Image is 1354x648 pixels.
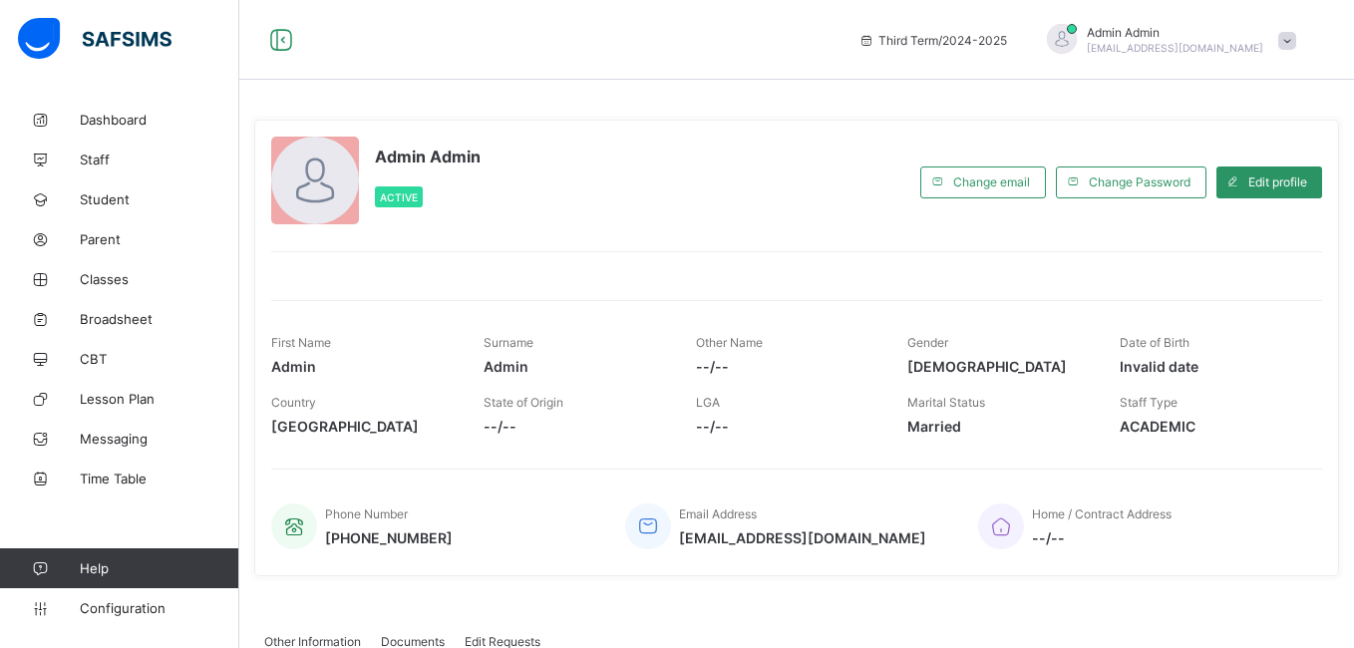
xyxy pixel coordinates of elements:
span: Other Name [696,335,763,350]
span: Gender [907,335,948,350]
span: Married [907,418,1090,435]
span: [PHONE_NUMBER] [325,529,453,546]
span: Staff [80,152,239,167]
span: Help [80,560,238,576]
span: Broadsheet [80,311,239,327]
span: Time Table [80,471,239,486]
span: Messaging [80,431,239,447]
span: Admin [484,358,666,375]
span: Active [380,191,418,203]
span: session/term information [858,33,1007,48]
span: [GEOGRAPHIC_DATA] [271,418,454,435]
span: --/-- [696,358,878,375]
span: [EMAIL_ADDRESS][DOMAIN_NAME] [1087,42,1263,54]
span: [EMAIL_ADDRESS][DOMAIN_NAME] [679,529,926,546]
span: Lesson Plan [80,391,239,407]
span: Admin [271,358,454,375]
span: --/-- [484,418,666,435]
span: Dashboard [80,112,239,128]
span: Marital Status [907,395,985,410]
span: Classes [80,271,239,287]
span: [DEMOGRAPHIC_DATA] [907,358,1090,375]
span: Student [80,191,239,207]
span: Change email [953,174,1030,189]
span: CBT [80,351,239,367]
span: --/-- [1032,529,1172,546]
img: safsims [18,18,171,60]
span: State of Origin [484,395,563,410]
span: Admin Admin [375,147,481,166]
span: Surname [484,335,533,350]
span: Invalid date [1120,358,1302,375]
span: Home / Contract Address [1032,506,1172,521]
span: Parent [80,231,239,247]
span: Phone Number [325,506,408,521]
span: Country [271,395,316,410]
span: First Name [271,335,331,350]
span: Change Password [1089,174,1190,189]
span: Staff Type [1120,395,1178,410]
div: AdminAdmin [1027,24,1306,57]
span: Date of Birth [1120,335,1189,350]
span: --/-- [696,418,878,435]
span: ACADEMIC [1120,418,1302,435]
span: Admin Admin [1087,25,1263,40]
span: LGA [696,395,720,410]
span: Configuration [80,600,238,616]
span: Email Address [679,506,757,521]
span: Edit profile [1248,174,1307,189]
